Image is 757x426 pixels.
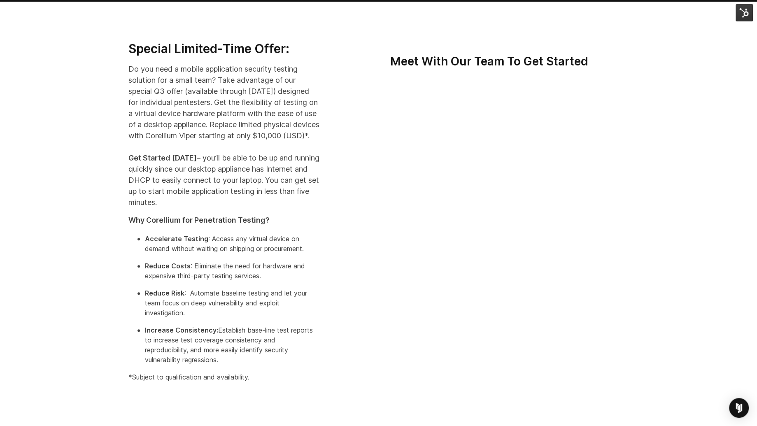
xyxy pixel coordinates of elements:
strong: Accelerate Testing [145,235,208,243]
strong: Reduce Risk [145,289,184,297]
p: *Subject to qualification and availability. [128,372,320,382]
strong: Reduce Costs [145,262,191,270]
p: Do you need a mobile application security testing solution for a small team? Take advantage of ou... [128,63,320,208]
h3: Special Limited-Time Offer: [128,41,320,57]
p: : Eliminate the need for hardware and expensive third-party testing services. [145,261,320,281]
p: : Access any virtual device on demand without waiting on shipping or procurement. [145,234,320,254]
strong: Meet With Our Team To Get Started [390,54,588,68]
img: HubSpot Tools Menu Toggle [736,4,753,21]
p: Establish base-line test reports to increase test coverage consistency and reproducibility, and m... [145,325,320,365]
strong: Increase Consistency: [145,326,218,334]
div: Open Intercom Messenger [729,398,749,418]
strong: Why Corellium for Penetration Testing? [128,216,270,224]
p: : Automate baseline testing and let your team focus on deep vulnerability and exploit investigation. [145,288,320,318]
strong: Get Started [DATE] [128,154,197,162]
